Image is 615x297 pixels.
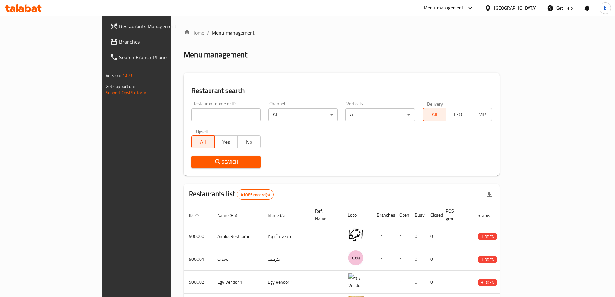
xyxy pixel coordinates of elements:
td: 0 [410,225,425,248]
div: Total records count [237,189,274,200]
span: TMP [472,110,489,119]
th: Busy [410,205,425,225]
span: Ref. Name [315,207,335,223]
h2: Menu management [184,49,247,60]
a: Search Branch Phone [105,49,205,65]
span: HIDDEN [478,279,497,286]
span: All [425,110,443,119]
h2: Restaurants list [189,189,274,200]
span: Name (Ar) [268,211,295,219]
span: Get support on: [106,82,135,90]
td: Crave [212,248,262,271]
div: [GEOGRAPHIC_DATA] [494,5,537,12]
span: ID [189,211,201,219]
a: Restaurants Management [105,18,205,34]
th: Logo [343,205,372,225]
div: Export file [482,187,497,202]
button: TMP [469,108,492,121]
div: All [268,108,338,121]
input: Search for restaurant name or ID.. [191,108,261,121]
a: Support.OpsPlatform [106,89,147,97]
td: 1 [394,271,410,294]
td: كرييف [262,248,310,271]
label: Upsell [196,129,208,133]
td: 1 [394,248,410,271]
img: Antika Restaurant [348,227,364,243]
button: No [237,135,261,148]
span: POS group [446,207,465,223]
div: HIDDEN [478,233,497,240]
span: Branches [119,38,200,46]
span: Search Branch Phone [119,53,200,61]
span: TGO [449,110,466,119]
span: HIDDEN [478,233,497,240]
td: 0 [425,271,441,294]
span: Version: [106,71,121,80]
span: 41085 record(s) [237,192,273,198]
div: Menu-management [424,4,464,12]
img: Crave [348,250,364,266]
span: Status [478,211,499,219]
span: b [604,5,606,12]
span: Search [197,158,256,166]
td: 0 [410,248,425,271]
h2: Restaurant search [191,86,492,96]
button: All [423,108,446,121]
div: All [345,108,415,121]
td: 0 [425,248,441,271]
button: Search [191,156,261,168]
td: مطعم أنتيكا [262,225,310,248]
td: 1 [372,248,394,271]
td: Antika Restaurant [212,225,262,248]
span: Yes [217,137,235,147]
span: 1.0.0 [122,71,132,80]
button: Yes [214,135,238,148]
td: Egy Vendor 1 [212,271,262,294]
th: Branches [372,205,394,225]
li: / [207,29,209,37]
span: All [194,137,212,147]
td: 0 [425,225,441,248]
th: Open [394,205,410,225]
td: 1 [372,225,394,248]
td: Egy Vendor 1 [262,271,310,294]
td: 1 [394,225,410,248]
div: HIDDEN [478,256,497,263]
th: Closed [425,205,441,225]
span: No [240,137,258,147]
td: 0 [410,271,425,294]
img: Egy Vendor 1 [348,273,364,289]
span: Name (En) [217,211,246,219]
label: Delivery [427,101,443,106]
button: TGO [446,108,469,121]
span: HIDDEN [478,256,497,263]
td: 1 [372,271,394,294]
span: Menu management [212,29,255,37]
a: Branches [105,34,205,49]
nav: breadcrumb [184,29,500,37]
span: Restaurants Management [119,22,200,30]
button: All [191,135,215,148]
